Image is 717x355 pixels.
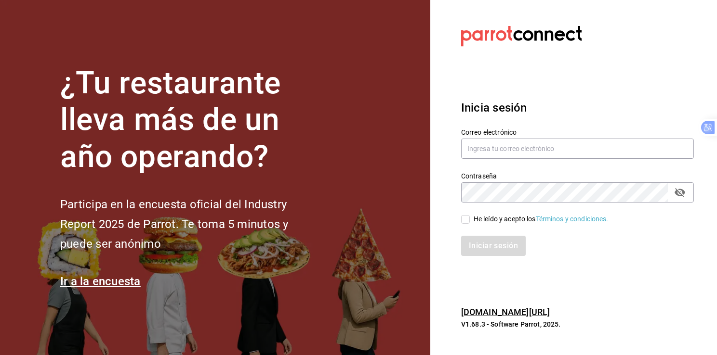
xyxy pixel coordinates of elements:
h2: Participa en la encuesta oficial del Industry Report 2025 de Parrot. Te toma 5 minutos y puede se... [60,195,320,254]
button: Campo de contraseña [672,184,688,201]
label: Correo electrónico [461,128,694,135]
label: Contraseña [461,172,694,179]
h1: ¿Tu restaurante lleva más de un año operando? [60,65,320,176]
a: Términos y condiciones. [536,215,609,223]
h3: Inicia sesión [461,99,694,116]
div: He leído y acepto los [474,214,609,224]
a: Ir a la encuesta [60,275,141,288]
a: [DOMAIN_NAME][URL] [461,307,550,317]
p: V1.68.3 - Software Parrot, 2025. [461,319,694,329]
input: Ingresa tu correo electrónico [461,139,694,159]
